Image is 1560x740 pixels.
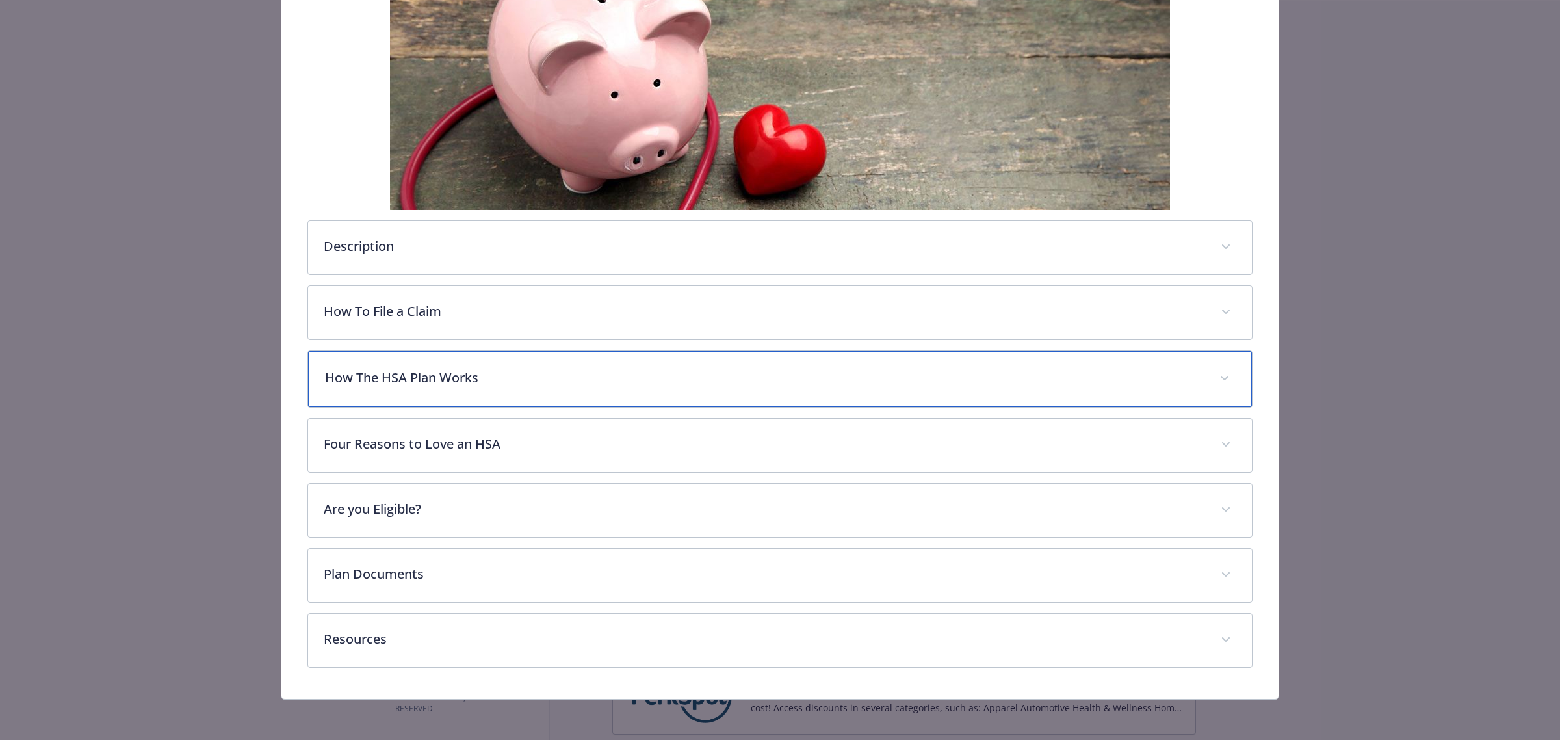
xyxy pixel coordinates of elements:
[324,237,1205,256] p: Description
[324,629,1205,649] p: Resources
[324,302,1205,321] p: How To File a Claim
[308,221,1252,274] div: Description
[308,484,1252,537] div: Are you Eligible?
[308,614,1252,667] div: Resources
[324,499,1205,519] p: Are you Eligible?
[308,419,1252,472] div: Four Reasons to Love an HSA
[324,434,1205,454] p: Four Reasons to Love an HSA
[308,549,1252,602] div: Plan Documents
[325,368,1204,388] p: How The HSA Plan Works
[324,564,1205,584] p: Plan Documents
[308,286,1252,339] div: How To File a Claim
[308,351,1252,407] div: How The HSA Plan Works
